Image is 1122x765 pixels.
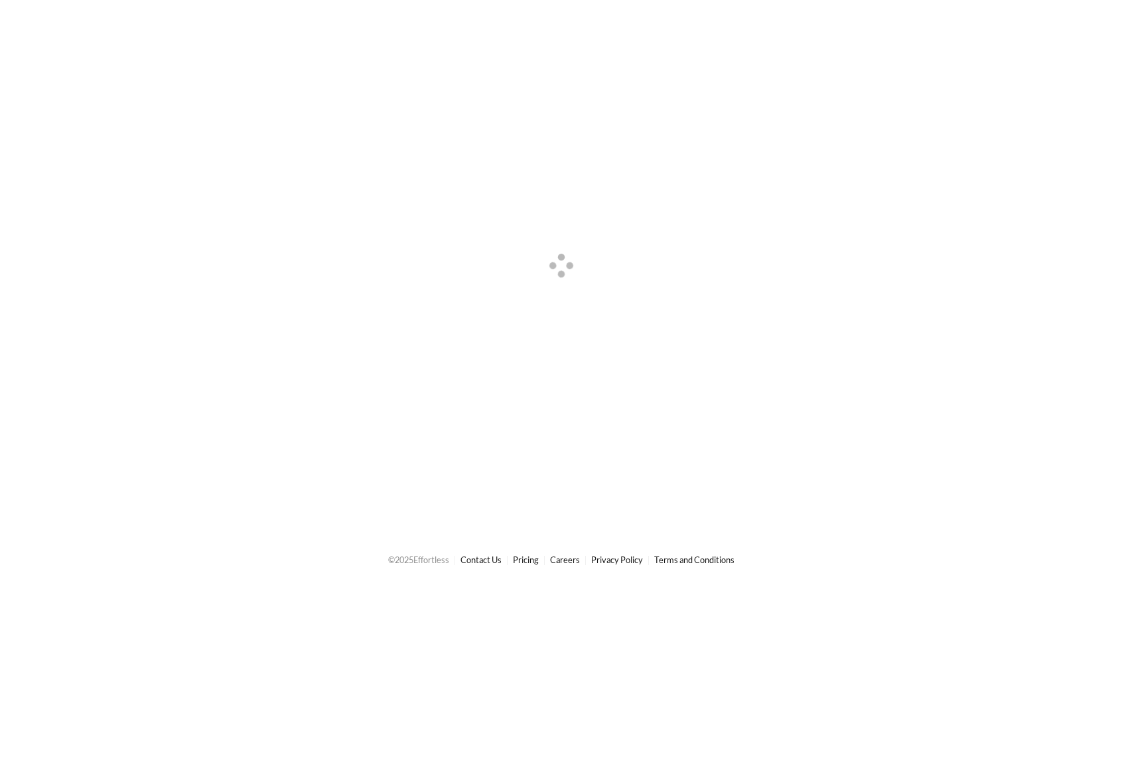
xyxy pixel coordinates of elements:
a: Terms and Conditions [654,554,735,565]
span: © 2025 Effortless [388,554,449,565]
a: Pricing [513,554,539,565]
a: Privacy Policy [591,554,643,565]
a: Careers [550,554,580,565]
a: Contact Us [460,554,502,565]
